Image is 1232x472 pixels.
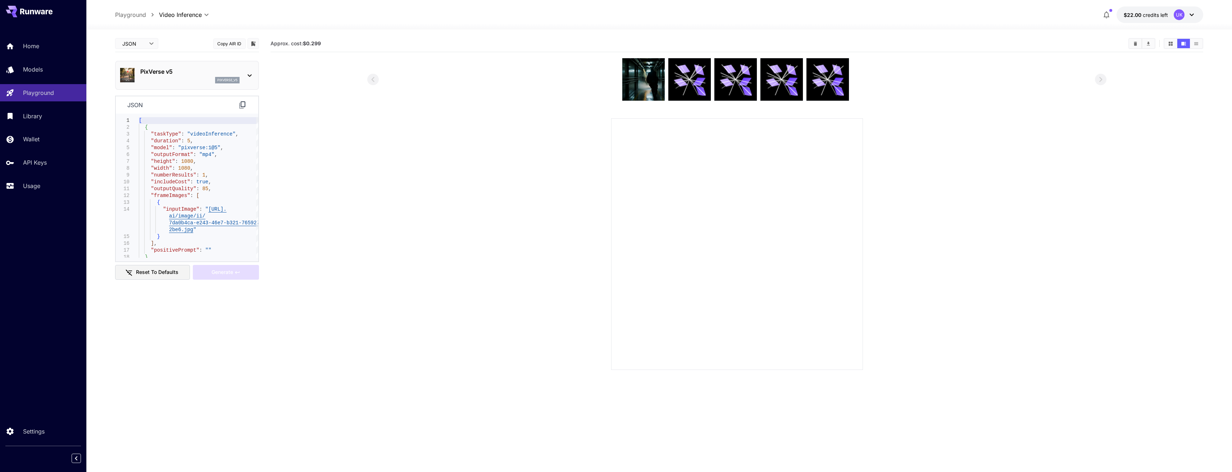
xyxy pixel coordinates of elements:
[23,182,40,190] p: Usage
[1117,6,1203,23] button: $22.00UK
[159,10,202,19] span: Video Inference
[193,152,196,157] span: :
[178,165,190,171] span: 1080
[116,179,129,185] div: 10
[154,240,157,246] span: ,
[116,172,129,179] div: 9
[157,200,160,205] span: {
[199,247,202,253] span: :
[190,193,193,198] span: :
[151,152,193,157] span: "outputFormat"
[116,165,129,172] div: 8
[169,213,205,219] span: ai/image/ii/
[115,10,159,19] nav: breadcrumb
[23,427,45,436] p: Settings
[151,247,199,253] span: "positivePrompt"
[250,39,256,48] button: Add to library
[181,138,184,144] span: :
[151,172,196,178] span: "numberResults"
[116,145,129,151] div: 5
[1142,39,1155,48] button: Download All
[116,117,129,124] div: 1
[116,185,129,192] div: 11
[116,124,129,131] div: 2
[120,64,254,86] div: PixVerse v5pixverse_v5
[151,193,190,198] span: "frameImages"
[145,124,147,130] span: {
[172,145,175,151] span: :
[72,454,81,463] button: Collapse sidebar
[271,40,321,46] span: Approx. cost:
[172,165,175,171] span: :
[190,138,193,144] span: ,
[116,151,129,158] div: 6
[235,131,238,137] span: ,
[1174,9,1185,20] div: UK
[187,138,190,144] span: 5
[196,186,199,192] span: :
[178,145,221,151] span: "pixverse:1@5"
[303,40,321,46] b: $0.299
[205,247,211,253] span: ""
[23,42,39,50] p: Home
[175,159,178,164] span: :
[1177,39,1190,48] button: Show media in video view
[23,88,54,97] p: Playground
[116,199,129,206] div: 13
[116,240,129,247] div: 16
[151,165,172,171] span: "width"
[181,131,184,137] span: :
[116,233,129,240] div: 15
[169,227,193,233] span: 2be6.jpg
[1164,39,1177,48] button: Show media in grid view
[190,179,193,185] span: :
[115,10,146,19] a: Playground
[145,254,147,260] span: }
[23,158,47,167] p: API Keys
[190,165,193,171] span: ,
[151,145,172,151] span: "model"
[23,65,43,74] p: Models
[1129,39,1142,48] button: Clear All
[193,159,196,164] span: ,
[196,172,199,178] span: :
[116,158,129,165] div: 7
[1143,12,1168,18] span: credits left
[217,78,237,83] p: pixverse_v5
[193,227,196,233] span: "
[1124,12,1143,18] span: $22.00
[202,172,205,178] span: 1
[181,159,193,164] span: 1080
[116,131,129,138] div: 3
[1124,11,1168,19] div: $22.00
[115,265,190,280] button: Reset to defaults
[187,131,235,137] span: "videoInference"
[208,179,211,185] span: ,
[1164,38,1203,49] div: Show media in grid viewShow media in video viewShow media in list view
[116,247,129,254] div: 17
[116,138,129,145] div: 4
[1128,38,1155,49] div: Clear AllDownload All
[199,152,214,157] span: "mp4"
[205,172,208,178] span: ,
[196,193,199,198] span: [
[214,152,217,157] span: ,
[116,206,129,213] div: 14
[151,138,181,144] span: "duration"
[199,206,202,212] span: :
[196,179,208,185] span: true
[157,234,160,239] span: }
[140,67,240,76] p: PixVerse v5
[116,192,129,199] div: 12
[23,135,40,143] p: Wallet
[208,206,226,212] span: [URL].
[151,240,154,246] span: ]
[77,452,86,465] div: Collapse sidebar
[151,131,181,137] span: "taskType"
[202,186,208,192] span: 85
[139,118,142,123] span: [
[127,101,143,109] p: json
[151,186,196,192] span: "outputQuality"
[1190,39,1203,48] button: Show media in list view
